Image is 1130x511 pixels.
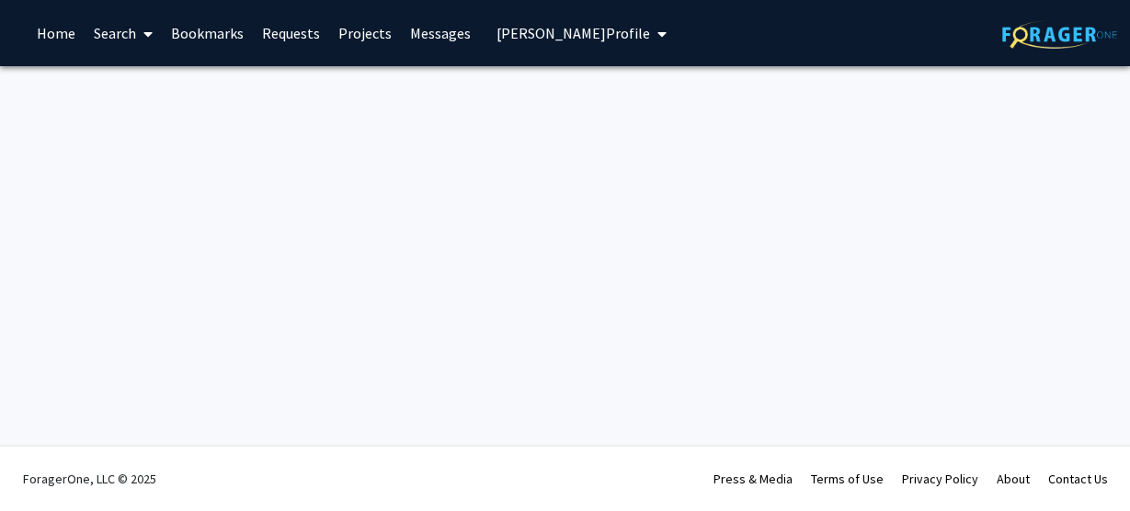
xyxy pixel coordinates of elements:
[713,471,793,487] a: Press & Media
[85,1,162,65] a: Search
[329,1,401,65] a: Projects
[997,471,1030,487] a: About
[811,471,884,487] a: Terms of Use
[401,1,480,65] a: Messages
[902,471,978,487] a: Privacy Policy
[253,1,329,65] a: Requests
[28,1,85,65] a: Home
[23,447,156,511] div: ForagerOne, LLC © 2025
[1048,471,1108,487] a: Contact Us
[1002,20,1117,49] img: ForagerOne Logo
[497,24,650,42] span: [PERSON_NAME] Profile
[162,1,253,65] a: Bookmarks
